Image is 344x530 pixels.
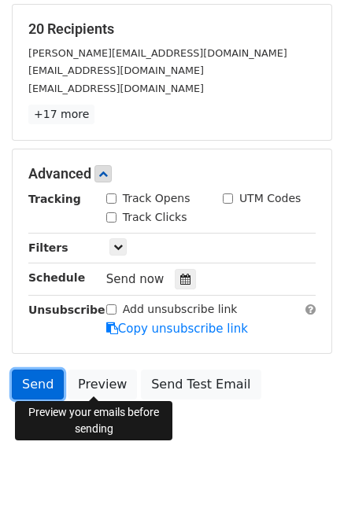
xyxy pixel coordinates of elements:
[123,301,238,318] label: Add unsubscribe link
[15,401,172,440] div: Preview your emails before sending
[106,322,248,336] a: Copy unsubscribe link
[28,47,287,59] small: [PERSON_NAME][EMAIL_ADDRESS][DOMAIN_NAME]
[28,193,81,205] strong: Tracking
[28,83,204,94] small: [EMAIL_ADDRESS][DOMAIN_NAME]
[123,209,187,226] label: Track Clicks
[106,272,165,286] span: Send now
[28,105,94,124] a: +17 more
[12,370,64,399] a: Send
[141,370,261,399] a: Send Test Email
[68,370,137,399] a: Preview
[28,241,68,254] strong: Filters
[123,190,190,207] label: Track Opens
[239,190,301,207] label: UTM Codes
[28,64,204,76] small: [EMAIL_ADDRESS][DOMAIN_NAME]
[28,271,85,284] strong: Schedule
[28,304,105,316] strong: Unsubscribe
[28,20,316,38] h5: 20 Recipients
[265,455,344,530] iframe: Chat Widget
[28,165,316,182] h5: Advanced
